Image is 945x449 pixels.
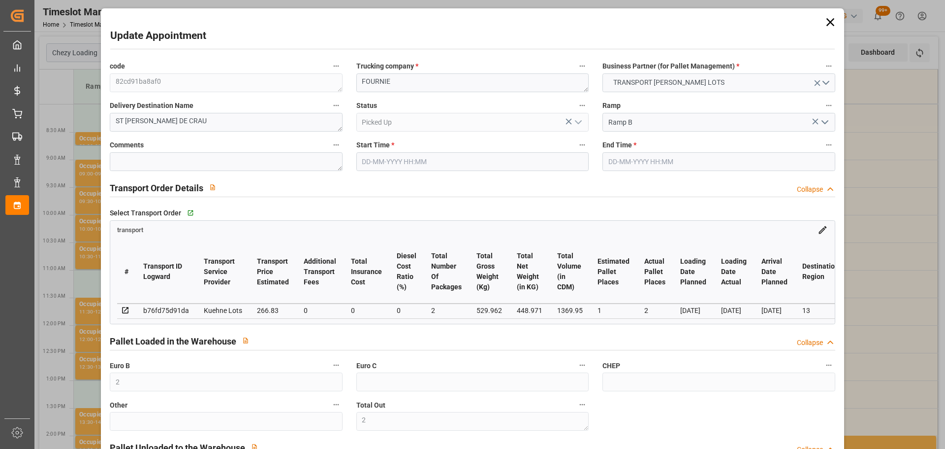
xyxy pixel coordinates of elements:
[344,240,389,304] th: Total Insurance Cost
[110,208,181,218] span: Select Transport Order
[598,305,630,316] div: 1
[236,331,255,350] button: View description
[590,240,637,304] th: Estimated Pallet Places
[557,305,583,316] div: 1369.95
[296,240,344,304] th: Additional Transport Fees
[143,305,189,316] div: b76fd75d91da
[203,178,222,197] button: View description
[356,400,385,411] span: Total Out
[330,60,343,72] button: code
[117,240,136,304] th: #
[110,400,127,411] span: Other
[110,361,130,371] span: Euro B
[517,305,542,316] div: 448.971
[136,240,196,304] th: Transport ID Logward
[356,361,377,371] span: Euro C
[754,240,795,304] th: Arrival Date Planned
[330,398,343,411] button: Other
[576,99,589,112] button: Status
[509,240,550,304] th: Total Net Weight (in KG)
[550,240,590,304] th: Total Volume (in CDM)
[204,305,242,316] div: Kuehne Lots
[802,305,839,316] div: 13
[330,99,343,112] button: Delivery Destination Name
[356,412,589,431] textarea: 2
[602,101,621,111] span: Ramp
[110,61,125,71] span: code
[576,60,589,72] button: Trucking company *
[330,359,343,372] button: Euro B
[602,113,835,132] input: Type to search/select
[110,28,206,44] h2: Update Appointment
[304,305,336,316] div: 0
[602,140,636,150] span: End Time
[721,305,747,316] div: [DATE]
[602,152,835,171] input: DD-MM-YYYY HH:MM
[602,73,835,92] button: open menu
[817,115,831,130] button: open menu
[356,152,589,171] input: DD-MM-YYYY HH:MM
[602,61,739,71] span: Business Partner (for Pallet Management)
[602,361,620,371] span: CHEP
[196,240,250,304] th: Transport Service Provider
[356,113,589,132] input: Type to search/select
[110,140,144,150] span: Comments
[476,305,502,316] div: 529.962
[424,240,469,304] th: Total Number Of Packages
[576,398,589,411] button: Total Out
[608,77,729,88] span: TRANSPORT [PERSON_NAME] LOTS
[110,101,193,111] span: Delivery Destination Name
[797,338,823,348] div: Collapse
[576,359,589,372] button: Euro C
[110,113,342,132] textarea: ST [PERSON_NAME] DE CRAU
[431,305,462,316] div: 2
[351,305,382,316] div: 0
[822,138,835,151] button: End Time *
[714,240,754,304] th: Loading Date Actual
[644,305,665,316] div: 2
[673,240,714,304] th: Loading Date Planned
[570,115,585,130] button: open menu
[117,226,143,234] span: transport
[576,138,589,151] button: Start Time *
[250,240,296,304] th: Transport Price Estimated
[761,305,787,316] div: [DATE]
[822,99,835,112] button: Ramp
[356,140,394,150] span: Start Time
[680,305,706,316] div: [DATE]
[257,305,289,316] div: 266.83
[397,305,416,316] div: 0
[356,101,377,111] span: Status
[356,61,418,71] span: Trucking company
[117,225,143,233] a: transport
[356,73,589,92] textarea: FOURNIE
[469,240,509,304] th: Total Gross Weight (Kg)
[822,359,835,372] button: CHEP
[795,240,846,304] th: Destination Region
[110,335,236,348] h2: Pallet Loaded in the Warehouse
[797,184,823,195] div: Collapse
[110,181,203,195] h2: Transport Order Details
[110,73,342,92] textarea: 82cd91ba8af0
[389,240,424,304] th: Diesel Cost Ratio (%)
[822,60,835,72] button: Business Partner (for Pallet Management) *
[330,138,343,151] button: Comments
[637,240,673,304] th: Actual Pallet Places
